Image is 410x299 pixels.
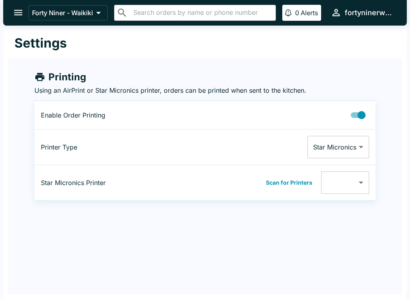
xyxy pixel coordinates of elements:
p: Using an AirPrint or Star Micronics printer, orders can be printed when sent to the kitchen. [34,86,376,94]
p: Alerts [301,9,318,17]
p: Printer Type [41,143,159,151]
div: Available Printers [321,171,369,194]
button: open drawer [8,2,28,23]
button: Scan for Printers [263,177,315,189]
button: Forty Niner - Waikiki [28,5,108,20]
div: Star Micronics [307,136,369,158]
button: fortyninerwaikiki [328,4,397,21]
p: Forty Niner - Waikiki [32,9,93,17]
p: Enable Order Printing [41,111,159,119]
h4: Printing [48,71,86,83]
h1: Settings [14,35,67,51]
div: ​ [321,171,369,194]
input: Search orders by name or phone number [131,7,272,18]
div: fortyninerwaikiki [345,8,394,18]
p: Star Micronics Printer [41,179,159,187]
p: 0 [295,9,299,17]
